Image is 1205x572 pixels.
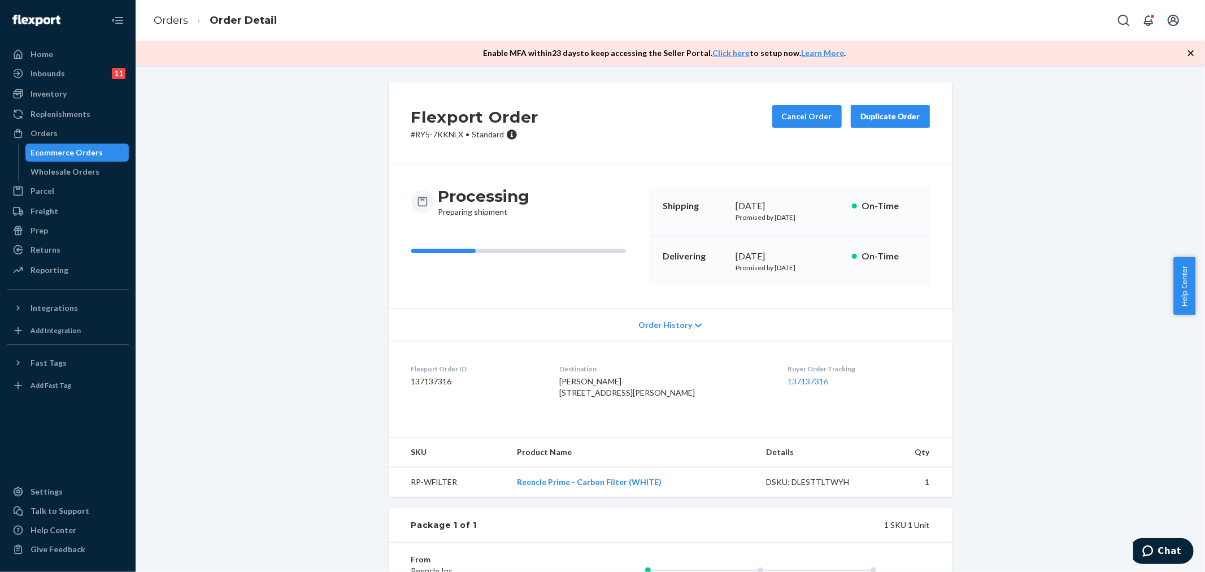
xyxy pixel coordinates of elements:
button: Fast Tags [7,354,129,372]
h2: Flexport Order [411,105,539,129]
div: Add Fast Tag [31,380,71,390]
p: Shipping [663,200,727,213]
div: Freight [31,206,58,217]
a: Reencle Prime - Carbon Filter (WHITE) [517,477,662,487]
iframe: Opens a widget where you can chat to one of our agents [1133,538,1194,566]
div: Add Integration [31,326,81,335]
p: # RY5-7KKNLX [411,129,539,140]
ol: breadcrumbs [145,4,286,37]
td: 1 [881,467,952,497]
a: Add Fast Tag [7,376,129,395]
th: Details [757,437,881,467]
dt: Buyer Order Tracking [788,364,930,374]
a: Orders [7,124,129,142]
a: Parcel [7,182,129,200]
a: Add Integration [7,322,129,340]
button: Open Search Box [1112,9,1135,32]
span: [PERSON_NAME] [STREET_ADDRESS][PERSON_NAME] [559,376,695,397]
div: Prep [31,225,48,236]
div: Settings [31,486,63,497]
div: Preparing shipment [438,186,530,218]
img: Flexport logo [12,15,60,26]
td: RP-WFILTER [389,467,508,497]
div: 1 SKU 1 Unit [477,519,929,531]
button: Help Center [1173,257,1195,315]
dd: 137137316 [411,376,542,387]
div: Ecommerce Orders [31,147,103,158]
a: Reporting [7,261,129,279]
button: Close Navigation [106,9,129,32]
th: Product Name [508,437,757,467]
a: Prep [7,222,129,240]
p: Promised by [DATE] [736,213,843,222]
div: Inbounds [31,68,65,79]
a: Inventory [7,85,129,103]
div: Duplicate Order [860,111,920,122]
button: Integrations [7,299,129,317]
span: • [466,129,470,139]
a: Settings [7,483,129,501]
div: [DATE] [736,250,843,263]
div: Integrations [31,302,78,314]
a: Freight [7,202,129,220]
button: Give Feedback [7,540,129,558]
a: Help Center [7,521,129,539]
div: Replenishments [31,109,90,120]
button: Open notifications [1137,9,1160,32]
a: Orders [154,14,188,27]
div: Parcel [31,185,54,197]
a: Learn More [802,48,845,58]
p: Promised by [DATE] [736,263,843,272]
div: Package 1 of 1 [411,519,477,531]
th: SKU [389,437,508,467]
div: Inventory [31,88,67,99]
dt: Destination [559,364,769,374]
a: Inbounds11 [7,64,129,83]
a: 137137316 [788,376,828,386]
a: Wholesale Orders [25,163,129,181]
a: Replenishments [7,105,129,123]
div: Talk to Support [31,505,89,517]
h3: Processing [438,186,530,206]
button: Open account menu [1162,9,1185,32]
div: [DATE] [736,200,843,213]
p: Delivering [663,250,727,263]
div: Give Feedback [31,544,85,555]
p: Enable MFA within 23 days to keep accessing the Seller Portal. to setup now. . [484,47,846,59]
div: Orders [31,128,58,139]
button: Cancel Order [772,105,842,128]
div: Wholesale Orders [31,166,100,177]
p: On-Time [862,250,916,263]
p: On-Time [862,200,916,213]
th: Qty [881,437,952,467]
div: Fast Tags [31,357,67,369]
div: Help Center [31,525,76,536]
span: Standard [472,129,504,139]
a: Home [7,45,129,63]
a: Order Detail [210,14,277,27]
dt: From [411,554,546,565]
a: Returns [7,241,129,259]
div: Returns [31,244,60,255]
span: Order History [638,319,692,331]
div: Reporting [31,265,68,276]
div: DSKU: DLESTTLTWYH [766,476,872,488]
button: Talk to Support [7,502,129,520]
dt: Flexport Order ID [411,364,542,374]
div: 11 [112,68,125,79]
div: Home [31,49,53,60]
a: Click here [713,48,750,58]
button: Duplicate Order [851,105,930,128]
a: Ecommerce Orders [25,144,129,162]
